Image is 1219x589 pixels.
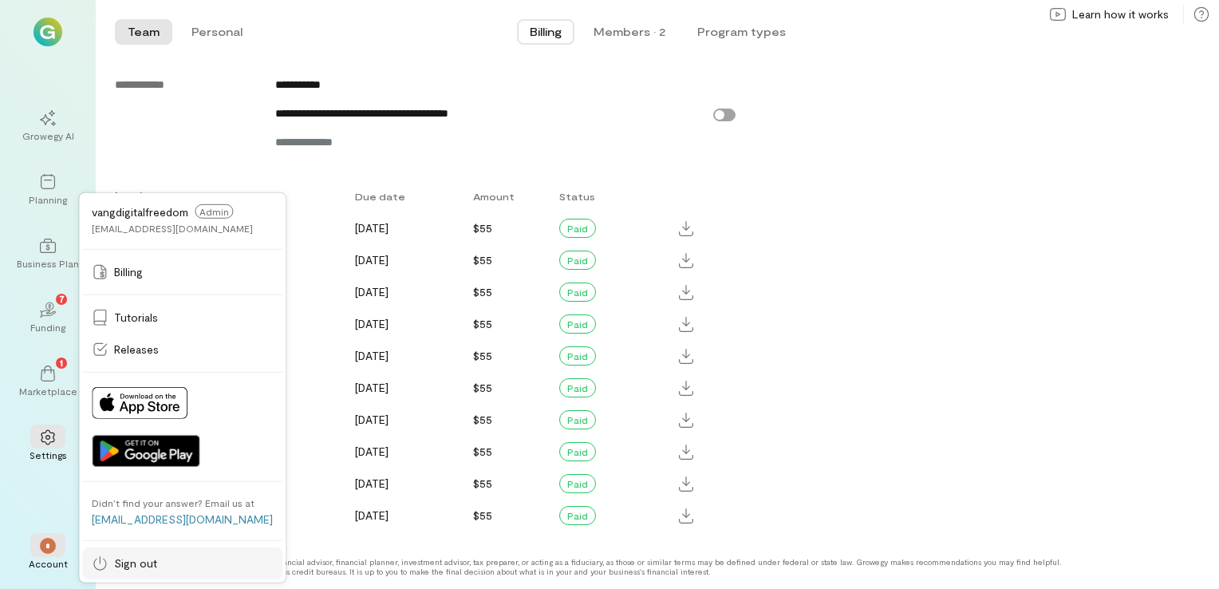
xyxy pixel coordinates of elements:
span: $55 [473,413,492,426]
span: 1 [60,355,63,370]
img: Download on App Store [92,387,187,419]
div: [EMAIL_ADDRESS][DOMAIN_NAME] [92,222,253,235]
button: Members · 2 [581,19,678,45]
div: Paid [559,314,596,334]
span: Sign out [114,555,157,571]
div: Paid [559,442,596,461]
button: Team [115,19,172,45]
span: $55 [473,476,492,490]
a: Billing [82,256,282,288]
a: Releases [82,334,282,366]
a: Business Plan [19,225,77,283]
div: Paid [559,506,596,525]
div: Due date [345,182,463,211]
button: Personal [179,19,255,45]
div: Invoices [105,180,345,212]
span: Releases [114,342,159,358]
div: Members · 2 [594,24,665,40]
span: Billing [114,264,143,280]
span: [DATE] [355,413,389,426]
img: Get it on Google Play [92,435,199,467]
span: [DATE] [355,317,389,330]
div: Paid [559,346,596,366]
div: Paid [559,283,596,302]
button: Billing [517,19,574,45]
div: Paid [559,410,596,429]
a: Funding [19,289,77,346]
span: Learn how it works [1072,6,1169,22]
span: $55 [473,253,492,267]
span: [DATE] [355,445,389,458]
div: Funding [30,321,65,334]
div: Amount [464,182,550,211]
span: [DATE] [355,253,389,267]
span: Admin [195,204,233,219]
span: $55 [473,317,492,330]
span: $55 [473,508,492,522]
span: Tutorials [114,310,158,326]
a: Planning [19,161,77,219]
a: Marketplace [19,353,77,410]
button: Program types [684,19,799,45]
a: Sign out [82,547,282,579]
div: Paid [559,219,596,238]
a: Tutorials [82,302,282,334]
div: *Account [19,525,77,583]
div: Business Plan [17,257,79,270]
div: Growegy AI [22,129,74,142]
span: [DATE] [355,381,389,394]
div: Growegy is not a credit repair organization, financial advisor, financial planner, investment adv... [115,557,1072,576]
span: 7 [59,291,65,306]
a: Settings [19,417,77,474]
span: $55 [473,381,492,394]
div: Account [29,557,68,570]
span: $55 [473,221,492,235]
div: Paid [559,474,596,493]
a: [EMAIL_ADDRESS][DOMAIN_NAME] [92,512,273,526]
div: Paid [559,251,596,270]
div: Marketplace [19,385,77,397]
span: $55 [473,445,492,458]
span: [DATE] [355,476,389,490]
span: [DATE] [355,221,389,235]
div: Planning [29,193,67,206]
span: vangdigitalfreedom [92,204,188,218]
span: [DATE] [355,349,389,362]
div: Settings [30,449,67,461]
div: Status [550,182,673,211]
span: [DATE] [355,508,389,522]
a: Growegy AI [19,97,77,155]
span: Billing [530,24,562,40]
span: [DATE] [355,285,389,298]
span: $55 [473,285,492,298]
div: Didn’t find your answer? Email us at [92,496,254,509]
div: Paid [559,378,596,397]
span: $55 [473,349,492,362]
